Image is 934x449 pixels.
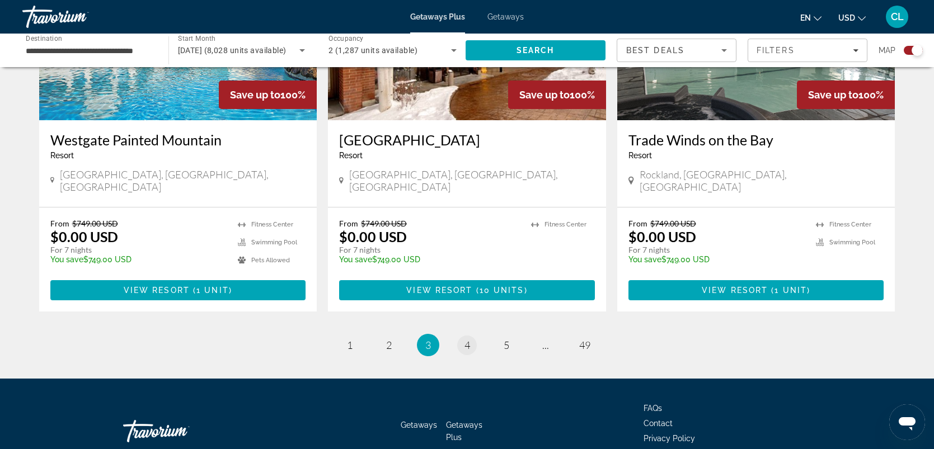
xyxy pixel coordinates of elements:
span: Occupancy [328,35,364,42]
button: View Resort(1 unit) [628,280,884,300]
span: 3 [425,339,431,351]
a: FAQs [644,404,662,413]
span: From [50,219,69,228]
a: Privacy Policy [644,434,695,443]
div: 100% [508,81,606,109]
span: Filters [757,46,795,55]
span: View Resort [406,286,472,295]
span: Rockland, [GEOGRAPHIC_DATA], [GEOGRAPHIC_DATA] [640,168,884,193]
span: ( ) [768,286,810,295]
span: You save [50,255,83,264]
a: Getaways [487,12,524,21]
span: Fitness Center [545,221,586,228]
span: Pets Allowed [251,257,290,264]
span: From [339,219,358,228]
p: $749.00 USD [339,255,520,264]
span: Map [879,42,895,58]
a: Trade Winds on the Bay [628,131,884,148]
span: $749.00 USD [72,219,118,228]
span: Swimming Pool [251,239,297,246]
span: ... [542,339,549,351]
span: 2 (1,287 units available) [328,46,417,55]
span: [GEOGRAPHIC_DATA], [GEOGRAPHIC_DATA], [GEOGRAPHIC_DATA] [349,168,595,193]
span: Resort [339,151,363,160]
span: 5 [504,339,509,351]
button: Change currency [838,10,866,26]
a: [GEOGRAPHIC_DATA] [339,131,595,148]
span: From [628,219,647,228]
span: [GEOGRAPHIC_DATA], [GEOGRAPHIC_DATA], [GEOGRAPHIC_DATA] [60,168,306,193]
span: 4 [464,339,470,351]
button: View Resort(10 units) [339,280,595,300]
span: 49 [579,339,590,351]
button: Filters [748,39,867,62]
button: User Menu [883,5,912,29]
button: Change language [800,10,822,26]
span: 1 [347,339,353,351]
a: Go Home [123,414,235,448]
span: ( ) [190,286,232,295]
span: $749.00 USD [361,219,407,228]
mat-select: Sort by [626,44,727,57]
p: $0.00 USD [50,228,118,245]
span: You save [628,255,661,264]
span: USD [838,13,855,22]
a: Getaways Plus [410,12,465,21]
p: For 7 nights [628,245,805,255]
span: View Resort [702,286,768,295]
span: 2 [386,339,392,351]
span: You save [339,255,372,264]
span: Resort [628,151,652,160]
span: ( ) [472,286,527,295]
span: 1 unit [196,286,229,295]
div: 100% [219,81,317,109]
p: $0.00 USD [339,228,407,245]
span: Save up to [230,89,280,101]
span: View Resort [124,286,190,295]
span: en [800,13,811,22]
span: 1 unit [775,286,807,295]
span: Swimming Pool [829,239,875,246]
span: Destination [26,34,62,42]
span: Fitness Center [251,221,293,228]
button: Search [466,40,606,60]
nav: Pagination [39,334,895,356]
div: 100% [797,81,895,109]
span: Fitness Center [829,221,871,228]
button: View Resort(1 unit) [50,280,306,300]
span: [DATE] (8,028 units available) [178,46,287,55]
p: $749.00 USD [50,255,227,264]
a: Travorium [22,2,134,31]
iframe: Button to launch messaging window [889,404,925,440]
span: 10 units [480,286,524,295]
span: Search [517,46,555,55]
a: Contact [644,419,673,428]
span: Best Deals [626,46,684,55]
p: $749.00 USD [628,255,805,264]
a: Getaways [401,420,437,429]
span: Resort [50,151,74,160]
p: $0.00 USD [628,228,696,245]
span: CL [891,11,904,22]
p: For 7 nights [50,245,227,255]
a: Westgate Painted Mountain [50,131,306,148]
span: Save up to [808,89,858,101]
input: Select destination [26,44,154,58]
span: Getaways Plus [446,420,482,442]
span: Save up to [519,89,570,101]
span: Start Month [178,35,215,42]
span: $749.00 USD [650,219,696,228]
p: For 7 nights [339,245,520,255]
